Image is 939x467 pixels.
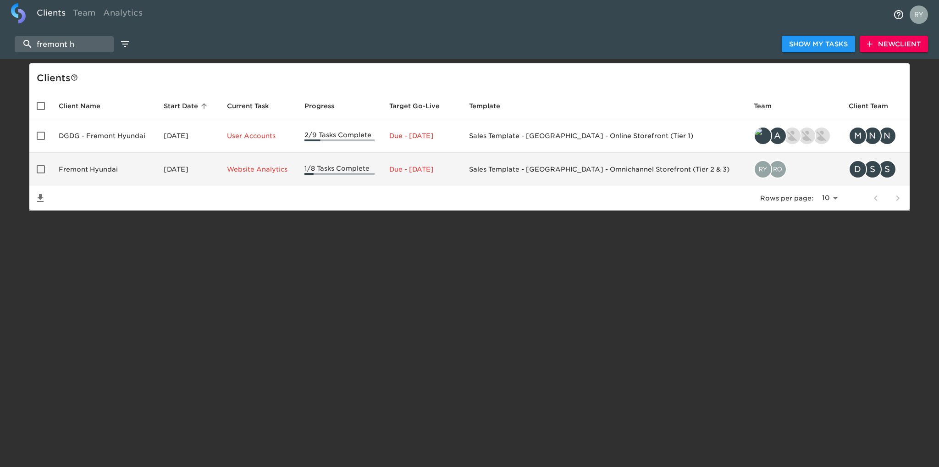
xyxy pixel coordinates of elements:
div: S [878,160,896,178]
span: Client Team [849,100,900,111]
span: Client Name [59,100,112,111]
div: michael.bero@roadster.com, nick.george@dgdg.com, Nick.George@dgdg.com [849,127,902,145]
span: Show My Tasks [789,39,848,50]
span: This is the next Task in this Hub that should be completed [227,100,269,111]
img: logo [11,3,26,23]
td: [DATE] [156,153,220,186]
select: rows per page [817,191,841,205]
div: N [863,127,882,145]
div: S [863,160,882,178]
img: ryan.lattimore@roadster.com [813,128,830,144]
td: [DATE] [156,119,220,153]
td: DGDG - Fremont Hyundai [51,119,156,153]
img: ryan.dale@roadster.com [755,161,771,178]
div: D [849,160,867,178]
td: Sales Template - [GEOGRAPHIC_DATA] - Online Storefront (Tier 1) [462,119,746,153]
img: Profile [910,6,928,24]
span: Team [754,100,784,111]
button: edit [117,36,133,52]
div: N [878,127,896,145]
div: dament@press1totalk.com, SCOTTJ@CACARGROUP.COM, scottj@cacargroup.com [849,160,902,178]
button: Show My Tasks [782,36,855,53]
img: rohitvarma.addepalli@cdk.com [769,161,786,178]
p: Due - [DATE] [389,165,454,174]
p: User Accounts [227,131,290,140]
img: tyler@roadster.com [755,128,771,144]
p: Website Analytics [227,165,290,174]
img: austin@roadster.com [799,128,815,144]
button: NewClient [860,36,928,53]
a: Clients [33,3,69,26]
td: Sales Template - [GEOGRAPHIC_DATA] - Omnichannel Storefront (Tier 2 & 3) [462,153,746,186]
div: ryan.dale@roadster.com, rohitvarma.addepalli@cdk.com [754,160,834,178]
td: 2/9 Tasks Complete [297,119,381,153]
div: tyler@roadster.com, adam.stelly@roadster.com, kevin.lo@roadster.com, austin@roadster.com, ryan.la... [754,127,834,145]
a: Team [69,3,99,26]
p: Rows per page: [760,194,813,203]
span: Calculated based on the start date and the duration of all Tasks contained in this Hub. [389,100,440,111]
span: Progress [304,100,346,111]
span: New Client [867,39,921,50]
div: M [849,127,867,145]
button: Save List [29,187,51,209]
input: search [15,36,114,52]
table: enhanced table [29,93,910,211]
div: Client s [37,71,906,85]
span: Target Go-Live [389,100,452,111]
span: Template [469,100,512,111]
span: Start Date [164,100,210,111]
a: Analytics [99,3,146,26]
button: notifications [888,4,910,26]
p: Due - [DATE] [389,131,454,140]
img: kevin.lo@roadster.com [784,128,801,144]
div: A [768,127,787,145]
td: 1/8 Tasks Complete [297,153,381,186]
span: Current Task [227,100,281,111]
td: Fremont Hyundai [51,153,156,186]
svg: This is a list of all of your clients and clients shared with you [71,74,78,81]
